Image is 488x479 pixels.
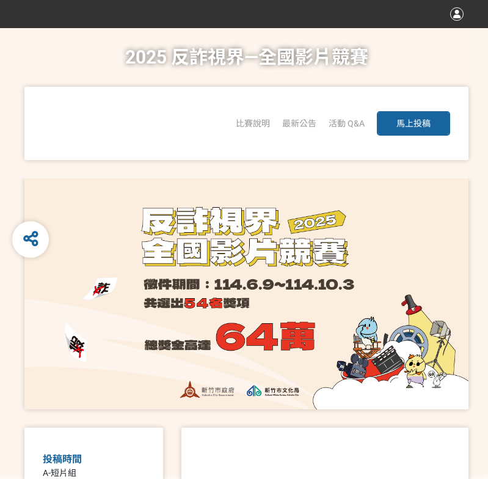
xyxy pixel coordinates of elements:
a: 比賽說明 [236,119,270,128]
h1: 2025 反詐視界—全國影片競賽 [125,28,368,87]
button: 馬上投稿 [377,111,450,136]
span: A-短片組 [43,468,76,478]
a: 最新公告 [282,119,316,128]
span: 馬上投稿 [396,119,431,128]
span: 投稿時間 [43,453,82,465]
a: 活動 Q&A [329,119,365,128]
